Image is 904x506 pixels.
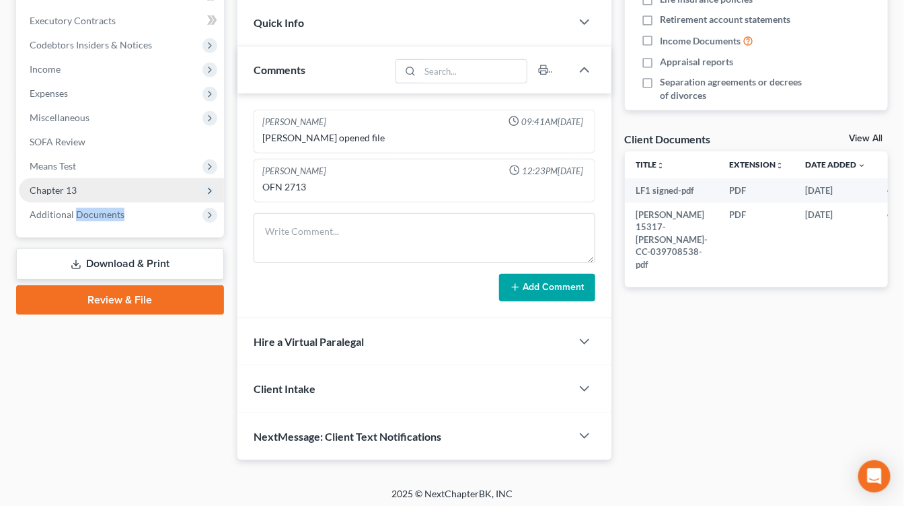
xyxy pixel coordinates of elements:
[499,274,595,302] button: Add Comment
[262,116,326,129] div: [PERSON_NAME]
[254,63,305,76] span: Comments
[625,203,718,277] td: [PERSON_NAME] 15317-[PERSON_NAME]-CC-039708538-pdf
[858,161,866,170] i: expand_more
[30,112,89,123] span: Miscellaneous
[625,178,718,203] td: LF1 signed-pdf
[19,9,224,33] a: Executory Contracts
[849,134,882,143] a: View All
[30,63,61,75] span: Income
[660,13,790,26] span: Retirement account statements
[30,136,85,147] span: SOFA Review
[805,159,866,170] a: Date Added expand_more
[262,180,587,194] div: OFN 2713
[30,15,116,26] span: Executory Contracts
[262,165,326,178] div: [PERSON_NAME]
[30,160,76,172] span: Means Test
[16,285,224,315] a: Review & File
[254,335,364,348] span: Hire a Virtual Paralegal
[30,87,68,99] span: Expenses
[794,178,876,203] td: [DATE]
[625,132,711,146] div: Client Documents
[776,161,784,170] i: unfold_more
[660,34,741,48] span: Income Documents
[656,161,665,170] i: unfold_more
[729,159,784,170] a: Extensionunfold_more
[30,209,124,220] span: Additional Documents
[254,430,441,443] span: NextMessage: Client Text Notifications
[636,159,665,170] a: Titleunfold_more
[794,203,876,277] td: [DATE]
[262,131,587,145] div: [PERSON_NAME] opened file
[420,60,527,83] input: Search...
[660,55,733,69] span: Appraisal reports
[718,203,794,277] td: PDF
[30,39,152,50] span: Codebtors Insiders & Notices
[858,460,891,493] div: Open Intercom Messenger
[660,75,811,102] span: Separation agreements or decrees of divorces
[19,130,224,154] a: SOFA Review
[523,165,584,178] span: 12:23PM[DATE]
[30,184,77,196] span: Chapter 13
[718,178,794,203] td: PDF
[254,16,304,29] span: Quick Info
[254,382,315,395] span: Client Intake
[522,116,584,129] span: 09:41AM[DATE]
[16,248,224,280] a: Download & Print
